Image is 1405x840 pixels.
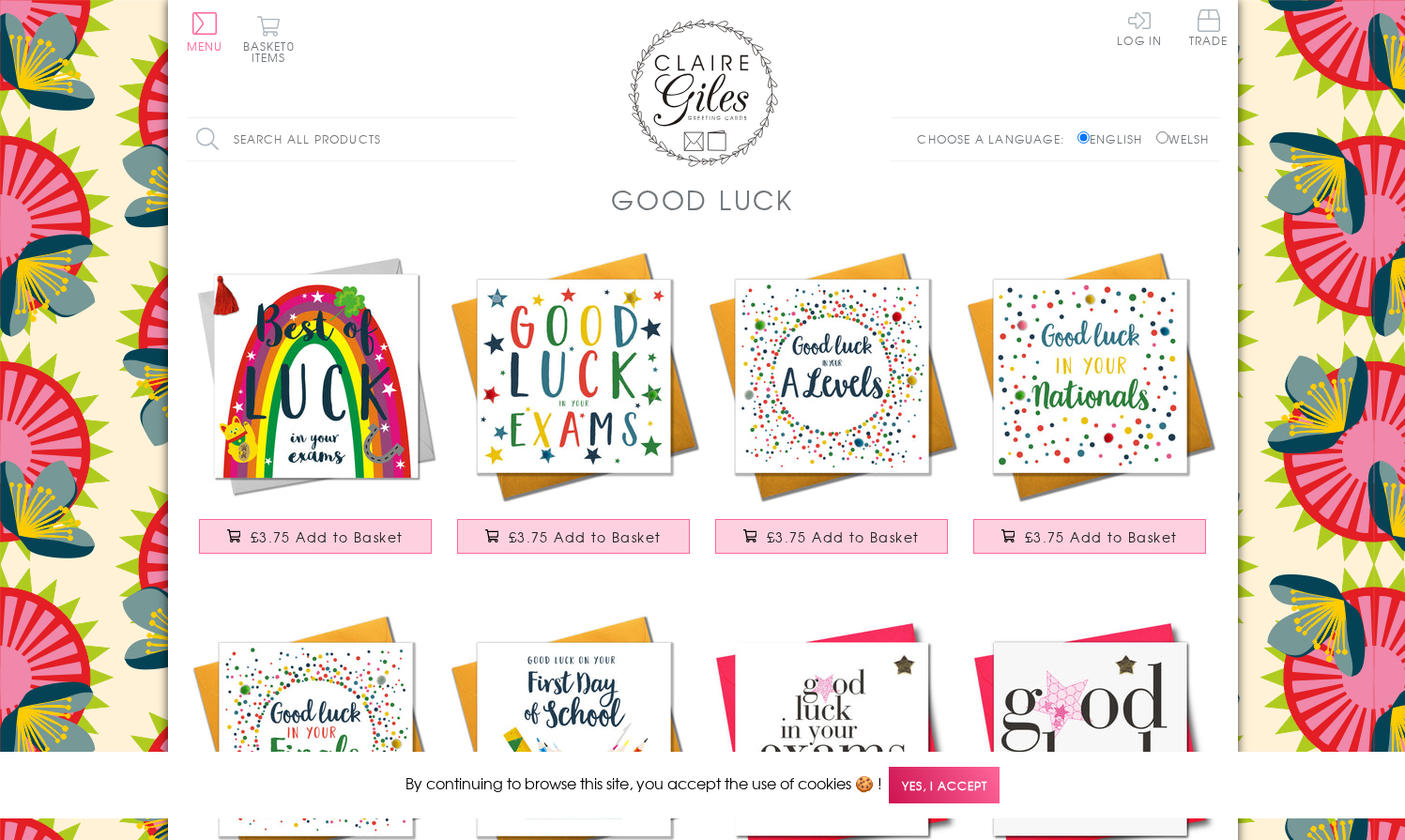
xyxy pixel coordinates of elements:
label: Welsh [1156,130,1210,147]
button: Menu [187,12,223,52]
input: English [1077,131,1090,144]
button: Basket0 items [243,15,295,63]
span: Yes, I accept [889,767,1000,803]
img: Exam Good Luck Card, Stars, Embellished with pompoms [445,247,703,505]
button: £3.75 Add to Basket [199,519,432,554]
a: Exam Good Luck Card, Stars, Embellished with pompoms £3.75 Add to Basket [445,247,703,573]
span: £3.75 Add to Basket [251,527,404,546]
input: Welsh [1156,131,1168,144]
label: English [1077,130,1152,147]
button: £3.75 Add to Basket [973,519,1206,554]
img: Good Luck Exams Card, Rainbow, Embellished with a colourful tassel [187,247,445,505]
a: Trade [1189,9,1229,50]
img: A Level Good Luck Card, Dotty Circle, Embellished with pompoms [703,247,961,505]
span: Trade [1189,9,1229,46]
p: Choose a language: [917,130,1074,147]
a: Log In [1117,9,1162,46]
a: Good Luck Exams Card, Rainbow, Embellished with a colourful tassel £3.75 Add to Basket [187,247,445,573]
input: Search all products [187,118,515,160]
span: Menu [187,38,223,54]
a: Good Luck in Nationals Card, Dots, Embellished with pompoms £3.75 Add to Basket [961,247,1219,573]
span: £3.75 Add to Basket [1025,527,1178,546]
input: Search [496,118,515,160]
button: £3.75 Add to Basket [457,519,690,554]
img: Good Luck in Nationals Card, Dots, Embellished with pompoms [961,247,1219,505]
img: Claire Giles Greetings Cards [628,19,778,167]
h1: Good Luck [611,180,794,219]
a: A Level Good Luck Card, Dotty Circle, Embellished with pompoms £3.75 Add to Basket [703,247,961,573]
span: £3.75 Add to Basket [767,527,920,546]
span: 0 items [252,38,295,66]
button: £3.75 Add to Basket [715,519,948,554]
span: £3.75 Add to Basket [509,527,662,546]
